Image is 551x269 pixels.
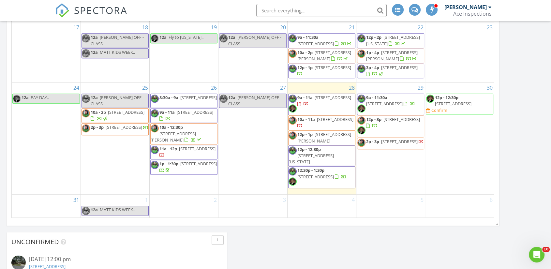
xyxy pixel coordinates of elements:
[91,34,144,46] span: [PERSON_NAME] OFF - CLASS..
[366,101,403,107] span: [STREET_ADDRESS]
[210,82,218,93] a: Go to August 26, 2025
[287,22,356,82] td: Go to August 21, 2025
[366,34,420,46] span: [STREET_ADDRESS][US_STATE]
[315,65,351,70] span: [STREET_ADDRESS]
[228,34,281,46] span: [PERSON_NAME] OFF - CLASS..
[150,82,218,194] td: Go to August 26, 2025
[357,64,424,78] a: 3p - 4p [STREET_ADDRESS]
[366,116,381,122] span: 12p - 3p
[159,161,178,167] span: 1p - 1:30p
[45,109,56,114] a: here
[350,195,356,205] a: Go to September 4, 2025
[279,82,287,93] a: Go to August 27, 2025
[82,49,90,57] img: matt_new_pic_20231031_.jpg
[288,145,355,166] a: 12p - 12:30p [STREET_ADDRESS][US_STATE]
[431,108,447,113] div: Confirm
[21,208,26,214] button: Gif picker
[141,82,149,93] a: Go to August 25, 2025
[356,82,425,194] td: Go to August 29, 2025
[381,139,418,144] span: [STREET_ADDRESS]
[213,195,218,205] a: Go to September 2, 2025
[159,146,216,158] a: 11a - 12p [STREET_ADDRESS]
[288,115,355,130] a: 10a - 11a [STREET_ADDRESS]
[297,167,346,179] a: 12:30p - 1:30p [STREET_ADDRESS]
[297,50,313,55] span: 10a - 2p
[180,161,217,167] span: [STREET_ADDRESS]
[366,95,415,107] a: 9a - 11:30a [STREET_ADDRESS]
[288,166,355,188] a: 12:30p - 1:30p [STREET_ADDRESS]
[366,95,387,100] span: 9a - 11:30a
[219,95,228,103] img: matt_new_pic_20231031_.jpg
[288,64,355,78] a: 12p - 1p [STREET_ADDRESS]
[416,22,425,33] a: Go to August 22, 2025
[426,107,447,113] a: Confirm
[297,95,313,100] span: 9a - 11a
[82,124,90,132] img: jeremy_new_pic__20230316.jpg
[297,131,351,143] a: 12p - 1p [STREET_ADDRESS][PERSON_NAME]
[151,124,202,142] a: 10a - 12:30p [STREET_ADDRESS][PERSON_NAME]
[91,109,144,121] a: 10a - 2p [STREET_ADDRESS]
[297,116,315,122] span: 10a - 11a
[485,22,494,33] a: Go to August 23, 2025
[10,133,48,137] div: Support • 55m ago
[416,82,425,93] a: Go to August 29, 2025
[542,247,550,252] span: 10
[150,123,217,144] a: 10a - 12:30p [STREET_ADDRESS][PERSON_NAME]
[141,22,149,33] a: Go to August 18, 2025
[289,50,297,58] img: jeremy_new_pic__20230316.jpg
[12,195,81,218] td: Go to August 31, 2025
[297,146,321,152] span: 12p - 12:30p
[357,95,365,103] img: matt_new_pic_20231031_.jpg
[108,109,144,115] span: [STREET_ADDRESS]
[317,116,353,122] span: [STREET_ADDRESS]
[289,153,334,165] span: [STREET_ADDRESS][US_STATE]
[55,9,127,22] a: SPECTORA
[256,4,387,17] input: Search everything...
[288,130,355,145] a: 12p - 1p [STREET_ADDRESS][PERSON_NAME]
[357,138,424,149] a: 2p - 3p [STREET_ADDRESS]
[82,34,90,42] img: matt_new_pic_20231031_.jpg
[72,22,81,33] a: Go to August 17, 2025
[82,109,90,117] img: jeremy_new_pic__20230316.jpg
[289,167,297,175] img: matt_new_pic_20231031_.jpg
[179,146,216,152] span: [STREET_ADDRESS]
[529,247,544,262] iframe: Intercom live chat
[297,131,351,143] span: [STREET_ADDRESS][PERSON_NAME]
[5,44,125,146] div: Support says…
[72,195,81,205] a: Go to August 31, 2025
[159,146,177,152] span: 11a - 12p
[219,34,228,42] img: matt_new_pic_20231031_.jpg
[366,50,379,55] span: 1p - 4p
[282,195,287,205] a: Go to September 3, 2025
[288,33,355,48] a: 9a - 11:30a [STREET_ADDRESS]
[159,95,178,100] span: 8:30a - 9a
[180,95,217,100] span: [STREET_ADDRESS]
[114,3,126,14] div: Close
[10,208,15,214] button: Emoji picker
[218,82,287,194] td: Go to August 27, 2025
[366,139,379,144] span: 2p - 3p
[169,34,203,40] span: Fly to [US_STATE]..
[357,104,365,112] img: website_2.1.jpg
[381,65,418,70] span: [STREET_ADDRESS]
[91,124,104,130] span: 2p - 3p
[102,3,114,15] button: Home
[287,195,356,218] td: Go to September 4, 2025
[485,82,494,93] a: Go to August 30, 2025
[297,34,319,40] span: 9a - 11:30a
[81,195,149,218] td: Go to September 1, 2025
[357,115,424,137] a: 12p - 3p [STREET_ADDRESS]
[91,95,144,107] span: [PERSON_NAME] OFF - CLASS..
[366,116,420,128] a: 12p - 3p [STREET_ADDRESS]
[425,195,494,218] td: Go to September 6, 2025
[297,50,351,62] a: 10a - 2p [STREET_ADDRESS][PERSON_NAME]
[297,167,324,173] span: 12:30p - 1:30p
[159,34,167,40] span: 12a
[150,22,218,82] td: Go to August 19, 2025
[356,195,425,218] td: Go to September 5, 2025
[488,195,494,205] a: Go to September 6, 2025
[159,124,183,130] span: 10a - 12:30p
[288,49,355,63] a: 10a - 2p [STREET_ADDRESS][PERSON_NAME]
[357,34,365,42] img: matt_new_pic_20231031_.jpg
[150,160,217,174] a: 1p - 1:30p [STREET_ADDRESS]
